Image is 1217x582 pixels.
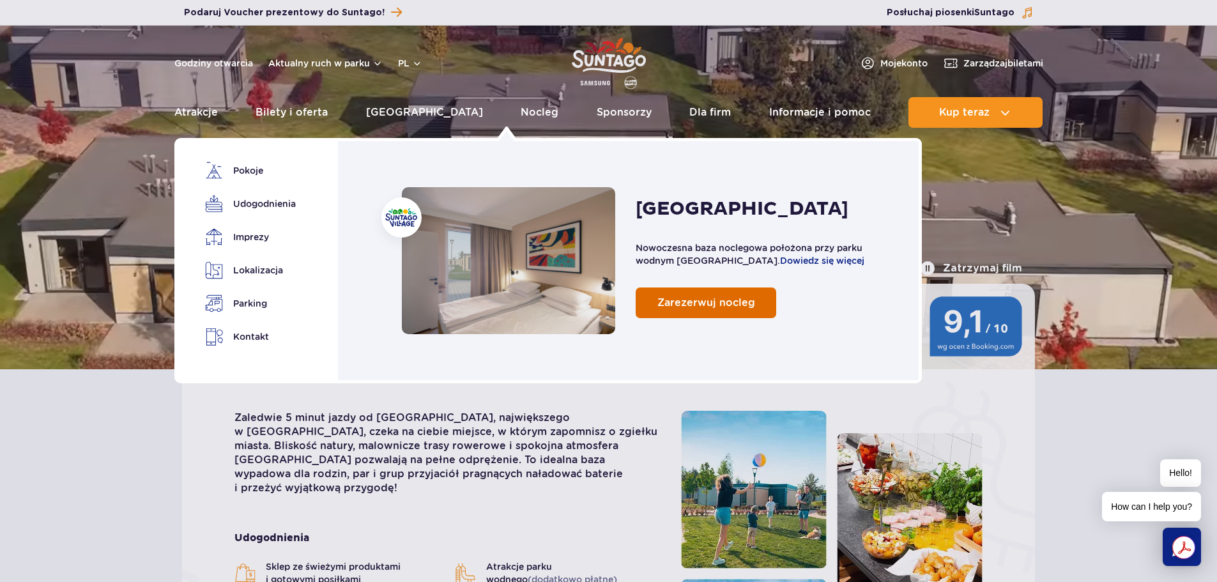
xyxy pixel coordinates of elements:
span: Moje konto [880,57,928,70]
span: Hello! [1160,459,1201,487]
a: Sponsorzy [597,97,652,128]
a: Dla firm [689,97,731,128]
span: How can I help you? [1102,492,1201,521]
button: pl [398,57,422,70]
a: Mojekonto [860,56,928,71]
a: Bilety i oferta [256,97,328,128]
a: Imprezy [205,228,291,246]
a: [GEOGRAPHIC_DATA] [366,97,483,128]
span: Kup teraz [939,107,990,118]
a: Kontakt [205,328,291,346]
button: Aktualny ruch w parku [268,58,383,68]
a: Udogodnienia [205,195,291,213]
img: Suntago [385,208,417,227]
a: Zarządzajbiletami [943,56,1043,71]
a: Pokoje [205,162,291,180]
a: Informacje i pomoc [769,97,871,128]
a: Nocleg [402,187,616,334]
a: Atrakcje [174,97,218,128]
a: Lokalizacja [205,261,291,279]
button: Kup teraz [908,97,1043,128]
div: Chat [1163,528,1201,566]
a: Godziny otwarcia [174,57,253,70]
a: Parking [205,295,291,312]
p: Nowoczesna baza noclegowa położona przy parku wodnym [GEOGRAPHIC_DATA]. [636,241,892,267]
a: Zarezerwuj nocleg [636,287,776,318]
span: Zarządzaj biletami [963,57,1043,70]
a: Nocleg [521,97,558,128]
span: Zarezerwuj nocleg [657,296,755,309]
h2: [GEOGRAPHIC_DATA] [636,197,848,221]
a: Dowiedz się więcej [780,256,864,266]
